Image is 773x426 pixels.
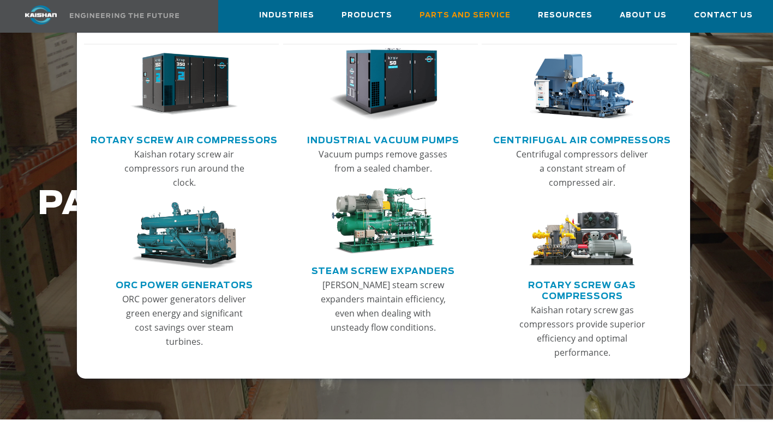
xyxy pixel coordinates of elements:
img: thumb-ORC-Power-Generators [130,202,238,270]
p: Kaishan rotary screw air compressors run around the clock. [118,147,250,190]
img: thumb-Centrifugal-Air-Compressors [528,48,636,121]
img: thumb-Rotary-Screw-Gas-Compressors [528,202,636,270]
img: thumb-Steam-Screw-Expanders [329,188,437,255]
span: Products [341,9,392,22]
span: Industries [259,9,314,22]
a: Contact Us [694,1,753,30]
a: Industries [259,1,314,30]
a: Parts and Service [420,1,511,30]
p: [PERSON_NAME] steam screw expanders maintain efficiency, even when dealing with unsteady flow con... [317,278,450,334]
span: About Us [620,9,667,22]
p: ORC power generators deliver green energy and significant cost savings over steam turbines. [118,292,250,349]
img: Engineering the future [70,13,179,18]
a: Centrifugal Air Compressors [493,131,671,147]
a: About Us [620,1,667,30]
span: Resources [538,9,592,22]
a: Rotary Screw Air Compressors [91,131,278,147]
p: Kaishan rotary screw gas compressors provide superior efficiency and optimal performance. [516,303,648,360]
a: Steam Screw Expanders [311,261,455,278]
a: Products [341,1,392,30]
a: Resources [538,1,592,30]
a: ORC Power Generators [116,276,253,292]
span: Parts and Service [420,9,511,22]
span: Contact Us [694,9,753,22]
a: Rotary Screw Gas Compressors [487,276,676,303]
p: Vacuum pumps remove gasses from a sealed chamber. [317,147,450,175]
img: thumb-Industrial-Vacuum-Pumps [329,48,437,121]
h1: PARTS AND SERVICE [38,186,617,223]
img: thumb-Rotary-Screw-Air-Compressors [130,48,238,121]
a: Industrial Vacuum Pumps [307,131,459,147]
p: Centrifugal compressors deliver a constant stream of compressed air. [516,147,648,190]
